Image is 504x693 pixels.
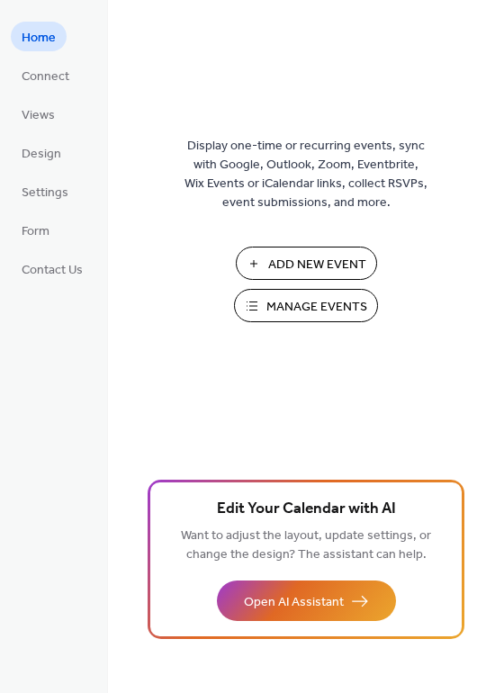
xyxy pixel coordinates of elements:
a: Design [11,138,72,167]
span: Display one-time or recurring events, sync with Google, Outlook, Zoom, Eventbrite, Wix Events or ... [184,137,427,212]
a: Views [11,99,66,129]
span: Views [22,106,55,125]
span: Form [22,222,49,241]
span: Manage Events [266,298,367,317]
span: Want to adjust the layout, update settings, or change the design? The assistant can help. [181,524,431,567]
span: Edit Your Calendar with AI [217,497,396,522]
span: Connect [22,67,69,86]
a: Home [11,22,67,51]
span: Contact Us [22,261,83,280]
span: Design [22,145,61,164]
span: Open AI Assistant [244,593,344,612]
button: Open AI Assistant [217,580,396,621]
a: Connect [11,60,80,90]
a: Form [11,215,60,245]
a: Contact Us [11,254,94,283]
button: Add New Event [236,247,377,280]
span: Settings [22,184,68,202]
span: Add New Event [268,256,366,274]
button: Manage Events [234,289,378,322]
a: Settings [11,176,79,206]
span: Home [22,29,56,48]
